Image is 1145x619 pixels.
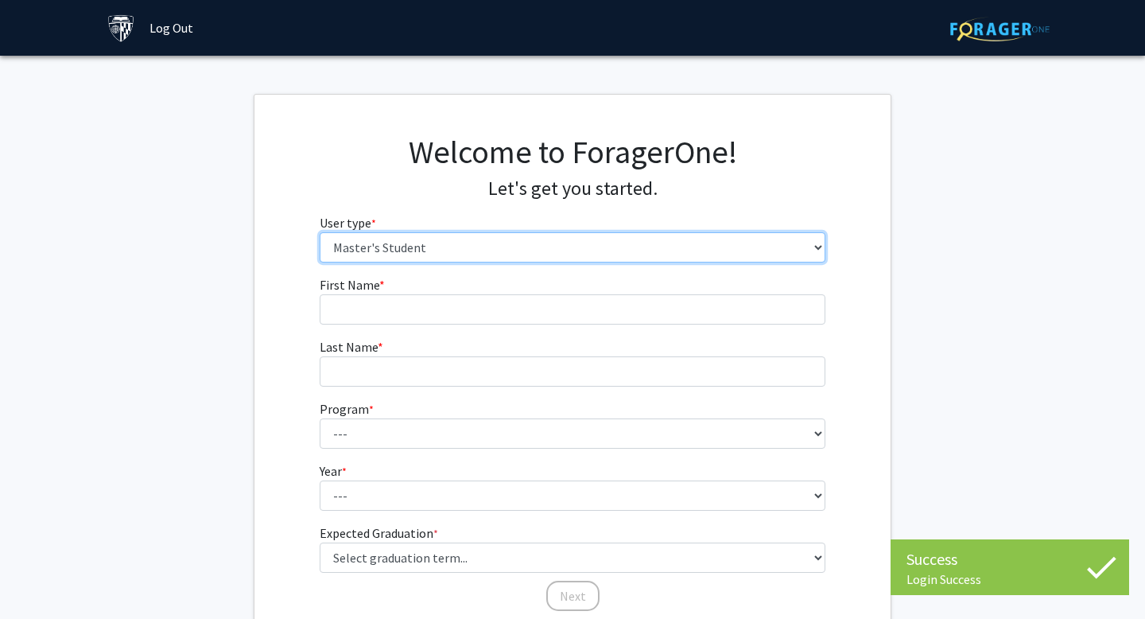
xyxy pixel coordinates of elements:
[906,547,1113,571] div: Success
[320,213,376,232] label: User type
[320,339,378,355] span: Last Name
[320,177,826,200] h4: Let's get you started.
[320,399,374,419] label: Program
[320,133,826,171] h1: Welcome to ForagerOne!
[906,571,1113,587] div: Login Success
[320,461,347,481] label: Year
[320,277,379,293] span: First Name
[12,547,68,607] iframe: Chat
[107,14,135,42] img: Johns Hopkins University Logo
[546,581,600,611] button: Next
[320,524,438,543] label: Expected Graduation
[950,17,1050,41] img: ForagerOne Logo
